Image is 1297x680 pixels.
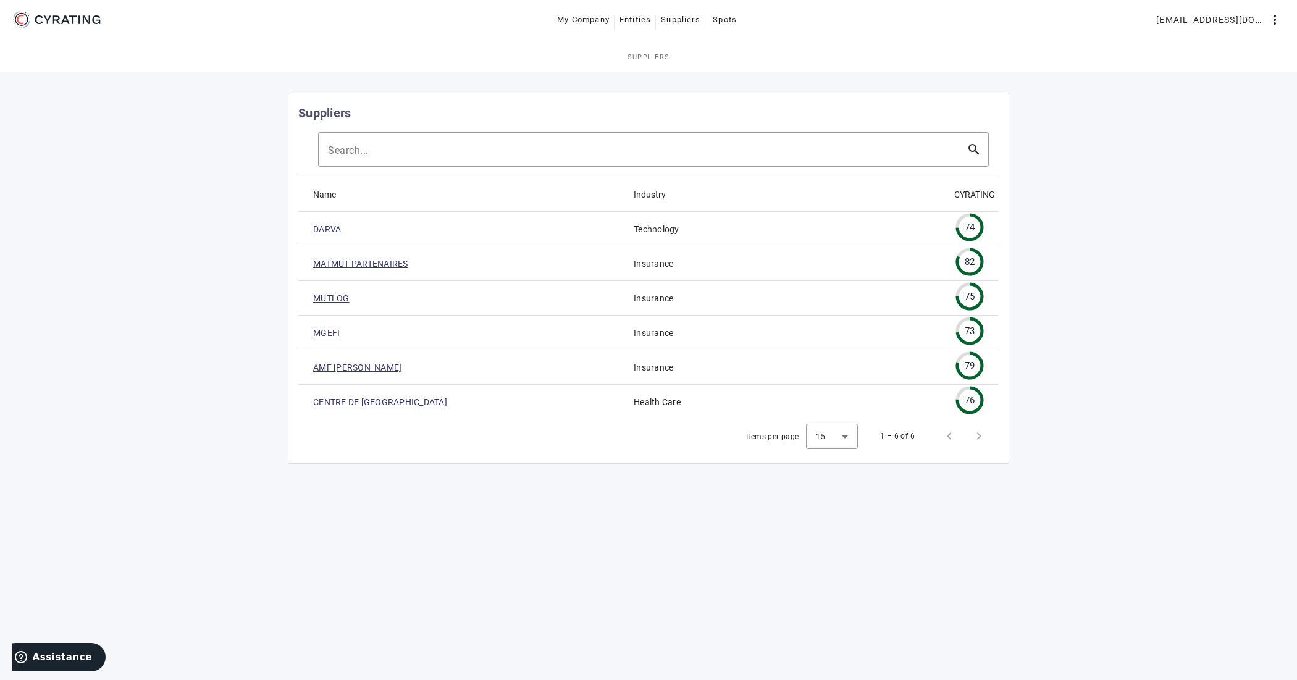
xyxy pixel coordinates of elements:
[705,9,745,31] button: Spots
[35,15,101,24] g: CYRATING
[954,188,995,201] div: CYRATING
[313,361,401,374] a: AMF [PERSON_NAME]
[965,256,975,267] tspan: 82
[313,223,341,235] a: DARVA
[1267,12,1282,27] mat-icon: more_vert
[298,103,351,123] mat-card-title: Suppliers
[313,188,336,201] div: Name
[656,9,705,31] button: Suppliers
[1151,9,1287,31] button: [EMAIL_ADDRESS][DOMAIN_NAME]
[624,246,944,281] mat-cell: Insurance
[557,10,610,30] span: My Company
[634,188,666,201] div: Industry
[328,145,369,156] mat-label: Search...
[661,10,700,30] span: Suppliers
[313,396,447,408] a: CENTRE DE [GEOGRAPHIC_DATA]
[964,421,994,451] button: Next page
[552,9,615,31] button: My Company
[634,188,677,201] div: Industry
[313,188,347,201] div: Name
[880,430,915,442] div: 1 – 6 of 6
[313,327,340,339] a: MGEFI
[965,395,975,406] tspan: 76
[313,292,350,304] a: MUTLOG
[954,188,1006,201] div: CYRATING
[619,10,651,30] span: Entities
[965,360,975,371] tspan: 79
[746,430,801,443] div: Items per page:
[934,421,964,451] button: Previous page
[965,325,975,337] tspan: 73
[628,54,670,61] span: Suppliers
[959,142,989,157] mat-icon: search
[624,281,944,316] mat-cell: Insurance
[965,222,975,233] tspan: 74
[624,385,944,419] mat-cell: Health Care
[624,350,944,385] mat-cell: Insurance
[1156,10,1267,30] span: [EMAIL_ADDRESS][DOMAIN_NAME]
[965,291,975,302] tspan: 75
[624,316,944,350] mat-cell: Insurance
[615,9,656,31] button: Entities
[624,212,944,246] mat-cell: Technology
[713,10,737,30] span: Spots
[313,258,408,270] a: MATMUT PARTENAIRES
[12,643,106,674] iframe: Ouvre un widget dans lequel vous pouvez trouver plus d’informations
